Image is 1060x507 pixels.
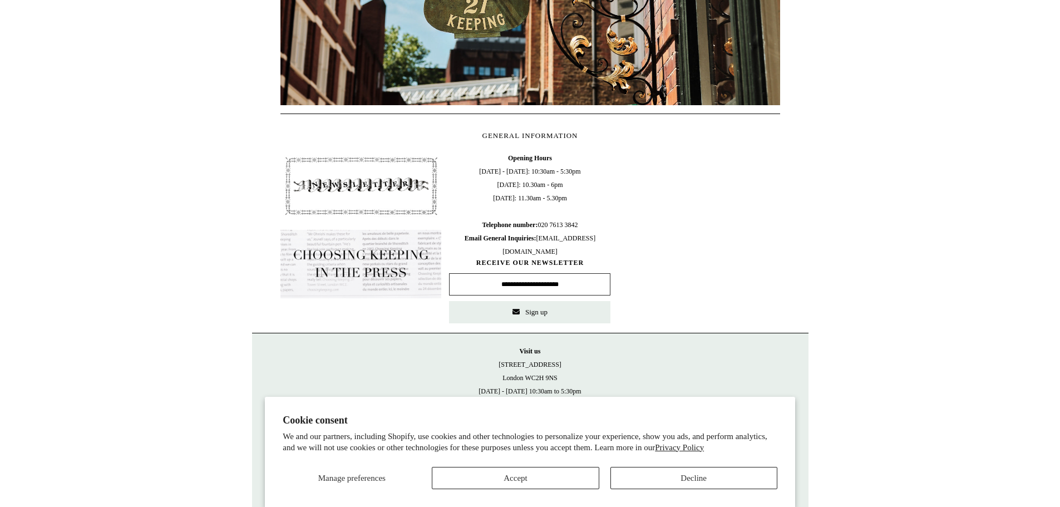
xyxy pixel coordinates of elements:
[525,308,548,316] span: Sign up
[482,221,538,229] b: Telephone number
[520,347,541,355] strong: Visit us
[618,151,780,318] iframe: google_map
[283,431,777,453] p: We and our partners, including Shopify, use cookies and other technologies to personalize your ex...
[482,131,578,140] span: GENERAL INFORMATION
[541,102,553,105] button: Page 3
[280,151,442,220] img: pf-4db91bb9--1305-Newsletter-Button_1200x.jpg
[508,154,552,162] b: Opening Hours
[610,467,777,489] button: Decline
[283,415,777,426] h2: Cookie consent
[508,102,519,105] button: Page 1
[283,467,421,489] button: Manage preferences
[263,344,797,438] p: [STREET_ADDRESS] London WC2H 9NS [DATE] - [DATE] 10:30am to 5:30pm [DATE] 10.30am to 6pm [DATE] 1...
[465,234,536,242] b: Email General Inquiries:
[318,474,386,483] span: Manage preferences
[449,301,610,323] button: Sign up
[465,234,595,255] span: [EMAIL_ADDRESS][DOMAIN_NAME]
[449,258,610,268] span: RECEIVE OUR NEWSLETTER
[432,467,599,489] button: Accept
[280,230,442,299] img: pf-635a2b01-aa89-4342-bbcd-4371b60f588c--In-the-press-Button_1200x.jpg
[449,151,610,258] span: [DATE] - [DATE]: 10:30am - 5:30pm [DATE]: 10.30am - 6pm [DATE]: 11.30am - 5.30pm 020 7613 3842
[525,102,536,105] button: Page 2
[535,221,538,229] b: :
[655,443,704,452] a: Privacy Policy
